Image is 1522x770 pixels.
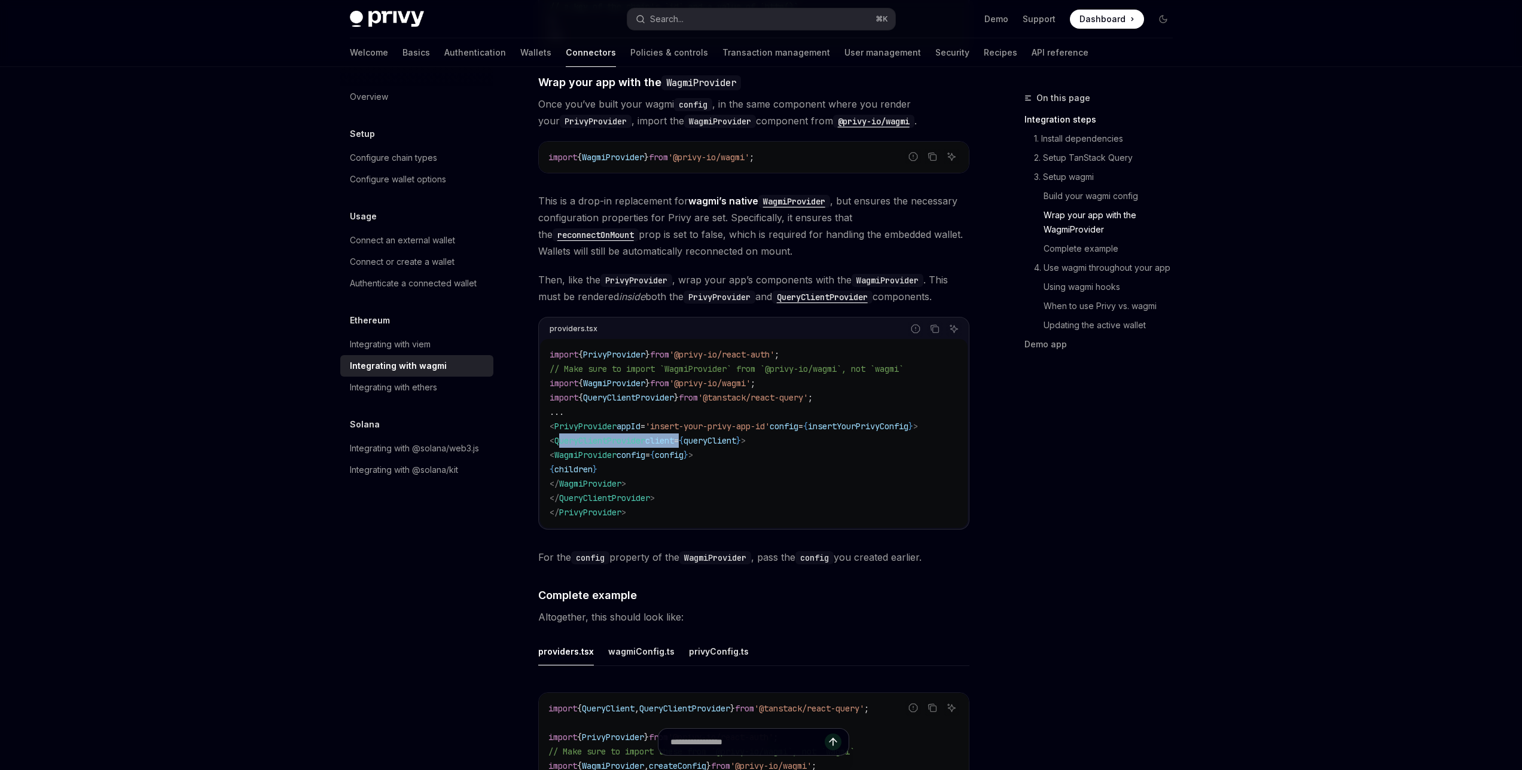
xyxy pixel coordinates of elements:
button: Open search [627,8,895,30]
a: Dashboard [1070,10,1144,29]
code: PrivyProvider [600,274,672,287]
span: { [803,421,808,432]
span: 'insert-your-privy-app-id' [645,421,770,432]
div: Configure wallet options [350,172,446,187]
span: = [674,435,679,446]
span: config [655,450,684,460]
span: ; [864,703,869,714]
span: QueryClientProvider [583,392,674,403]
div: privyConfig.ts [689,637,749,665]
div: providers.tsx [538,637,594,665]
div: Integrating with @solana/web3.js [350,441,479,456]
span: ; [774,349,779,360]
span: QueryClientProvider [554,435,645,446]
span: queryClient [684,435,736,446]
a: Updating the active wallet [1024,316,1182,335]
span: import [548,703,577,714]
code: WagmiProvider [758,195,830,208]
div: Integrating with wagmi [350,359,447,373]
button: Ask AI [944,700,959,716]
span: { [577,703,582,714]
span: client [645,435,674,446]
div: Configure chain types [350,151,437,165]
span: '@privy-io/wagmi' [668,152,749,163]
span: children [554,464,593,475]
a: 2. Setup TanStack Query [1024,148,1182,167]
a: Integrating with @solana/web3.js [340,438,493,459]
span: ; [808,392,813,403]
a: Support [1023,13,1056,25]
span: For the property of the , pass the you created earlier. [538,549,969,566]
code: config [795,551,834,564]
a: Welcome [350,38,388,67]
span: This is a drop-in replacement for , but ensures the necessary configuration properties for Privy ... [538,192,969,259]
div: Authenticate a connected wallet [350,276,477,291]
span: '@privy-io/wagmi' [669,378,751,389]
a: Basics [402,38,430,67]
span: WagmiProvider [554,450,617,460]
span: { [550,464,554,475]
span: QueryClientProvider [559,493,650,503]
span: </ [550,478,559,489]
span: > [913,421,918,432]
button: Ask AI [944,149,959,164]
div: Connect or create a wallet [350,255,455,269]
code: WagmiProvider [661,75,741,90]
span: { [650,450,655,460]
span: } [908,421,913,432]
span: import [550,392,578,403]
a: 3. Setup wagmi [1024,167,1182,187]
a: Overview [340,86,493,108]
code: WagmiProvider [679,551,751,564]
span: } [730,703,735,714]
button: Report incorrect code [905,700,921,716]
span: } [645,349,650,360]
div: Integrating with viem [350,337,431,352]
button: Send message [825,734,841,750]
a: Demo app [1024,335,1182,354]
h5: Solana [350,417,380,432]
a: Build your wagmi config [1024,187,1182,206]
a: Integrating with viem [340,334,493,355]
a: Connectors [566,38,616,67]
span: '@privy-io/react-auth' [669,349,774,360]
code: PrivyProvider [684,291,755,304]
span: = [645,450,650,460]
span: { [577,152,582,163]
div: Search... [650,12,684,26]
span: Dashboard [1079,13,1126,25]
span: } [674,392,679,403]
span: , [635,703,639,714]
code: reconnectOnMount [553,228,639,242]
span: { [578,349,583,360]
span: On this page [1036,91,1090,105]
span: ... [550,407,564,417]
a: 1. Install dependencies [1024,129,1182,148]
span: > [688,450,693,460]
button: Copy the contents from the code block [925,700,940,716]
code: WagmiProvider [852,274,923,287]
div: Overview [350,90,388,104]
a: @privy-io/wagmi [833,115,914,127]
a: User management [844,38,921,67]
span: { [578,378,583,389]
span: > [650,493,655,503]
em: inside [619,291,645,302]
span: WagmiProvider [582,152,644,163]
a: Complete example [1024,239,1182,258]
code: @privy-io/wagmi [833,115,914,128]
h5: Ethereum [350,313,390,328]
a: Security [935,38,969,67]
a: When to use Privy vs. wagmi [1024,297,1182,316]
a: Configure wallet options [340,169,493,190]
span: '@tanstack/react-query' [698,392,808,403]
a: Integrating with @solana/kit [340,459,493,481]
a: API reference [1032,38,1088,67]
span: config [770,421,798,432]
span: > [621,507,626,518]
a: reconnectOnMount [553,228,639,240]
span: { [578,392,583,403]
button: Copy the contents from the code block [925,149,940,164]
span: ⌘ K [876,14,888,24]
code: config [571,551,609,564]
